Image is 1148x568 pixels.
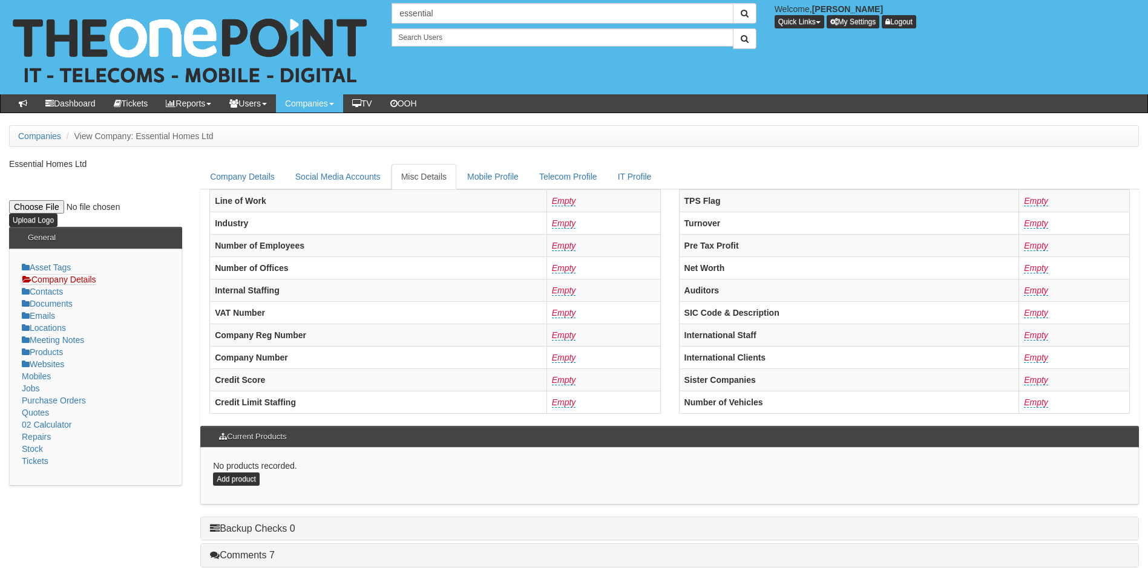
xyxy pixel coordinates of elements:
[343,94,381,113] a: TV
[22,432,51,442] a: Repairs
[22,456,48,466] a: Tickets
[679,189,1019,212] th: TPS Flag
[827,15,880,28] a: My Settings
[210,550,275,560] a: Comments 7
[213,472,260,486] a: Add product
[22,323,66,333] a: Locations
[210,256,547,279] th: Number of Offices
[200,448,1139,504] div: No products recorded.
[22,287,63,296] a: Contacts
[552,263,576,273] a: Empty
[200,164,284,189] a: Company Details
[1024,397,1048,408] a: Empty
[210,346,547,368] th: Company Number
[9,214,57,227] input: Upload Logo
[775,15,824,28] button: Quick Links
[22,311,55,321] a: Emails
[22,408,49,417] a: Quotes
[552,353,576,363] a: Empty
[552,286,576,296] a: Empty
[679,212,1019,234] th: Turnover
[381,94,426,113] a: OOH
[392,164,456,189] a: Misc Details
[220,94,276,113] a: Users
[552,218,576,229] a: Empty
[530,164,607,189] a: Telecom Profile
[210,368,547,391] th: Credit Score
[210,234,547,256] th: Number of Employees
[213,426,292,447] h3: Current Products
[392,28,733,47] input: Search Users
[1024,263,1048,273] a: Empty
[22,396,86,405] a: Purchase Orders
[679,368,1019,391] th: Sister Companies
[679,301,1019,324] th: SIC Code & Description
[22,335,84,345] a: Meeting Notes
[210,212,547,234] th: Industry
[679,279,1019,301] th: Auditors
[1024,286,1048,296] a: Empty
[22,227,62,248] h3: General
[1024,196,1048,206] a: Empty
[210,523,295,534] a: Backup Checks 0
[1024,308,1048,318] a: Empty
[22,444,43,454] a: Stock
[552,196,576,206] a: Empty
[552,375,576,385] a: Empty
[210,391,547,413] th: Credit Limit Staffing
[22,274,96,285] a: Company Details
[552,330,576,341] a: Empty
[22,347,63,357] a: Products
[812,4,883,14] b: [PERSON_NAME]
[552,308,576,318] a: Empty
[679,324,1019,346] th: International Staff
[22,359,64,369] a: Websites
[22,371,51,381] a: Mobiles
[679,256,1019,279] th: Net Worth
[1024,241,1048,251] a: Empty
[22,420,72,429] a: 02 Calculator
[276,94,343,113] a: Companies
[882,15,916,28] a: Logout
[22,384,40,393] a: Jobs
[1024,218,1048,229] a: Empty
[458,164,528,189] a: Mobile Profile
[679,391,1019,413] th: Number of Vehicles
[1024,375,1048,385] a: Empty
[210,279,547,301] th: Internal Staffing
[679,346,1019,368] th: International Clients
[679,234,1019,256] th: Pre Tax Profit
[18,131,61,141] a: Companies
[210,324,547,346] th: Company Reg Number
[105,94,157,113] a: Tickets
[210,301,547,324] th: VAT Number
[392,3,733,24] input: Search Companies
[766,3,1148,28] div: Welcome,
[608,164,661,189] a: IT Profile
[64,130,214,142] li: View Company: Essential Homes Ltd
[1024,330,1048,341] a: Empty
[22,299,73,308] a: Documents
[1024,353,1048,363] a: Empty
[552,397,576,408] a: Empty
[36,94,105,113] a: Dashboard
[157,94,220,113] a: Reports
[286,164,390,189] a: Social Media Accounts
[552,241,576,251] a: Empty
[9,158,182,170] p: Essential Homes Ltd
[210,189,547,212] th: Line of Work
[22,263,71,272] a: Asset Tags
